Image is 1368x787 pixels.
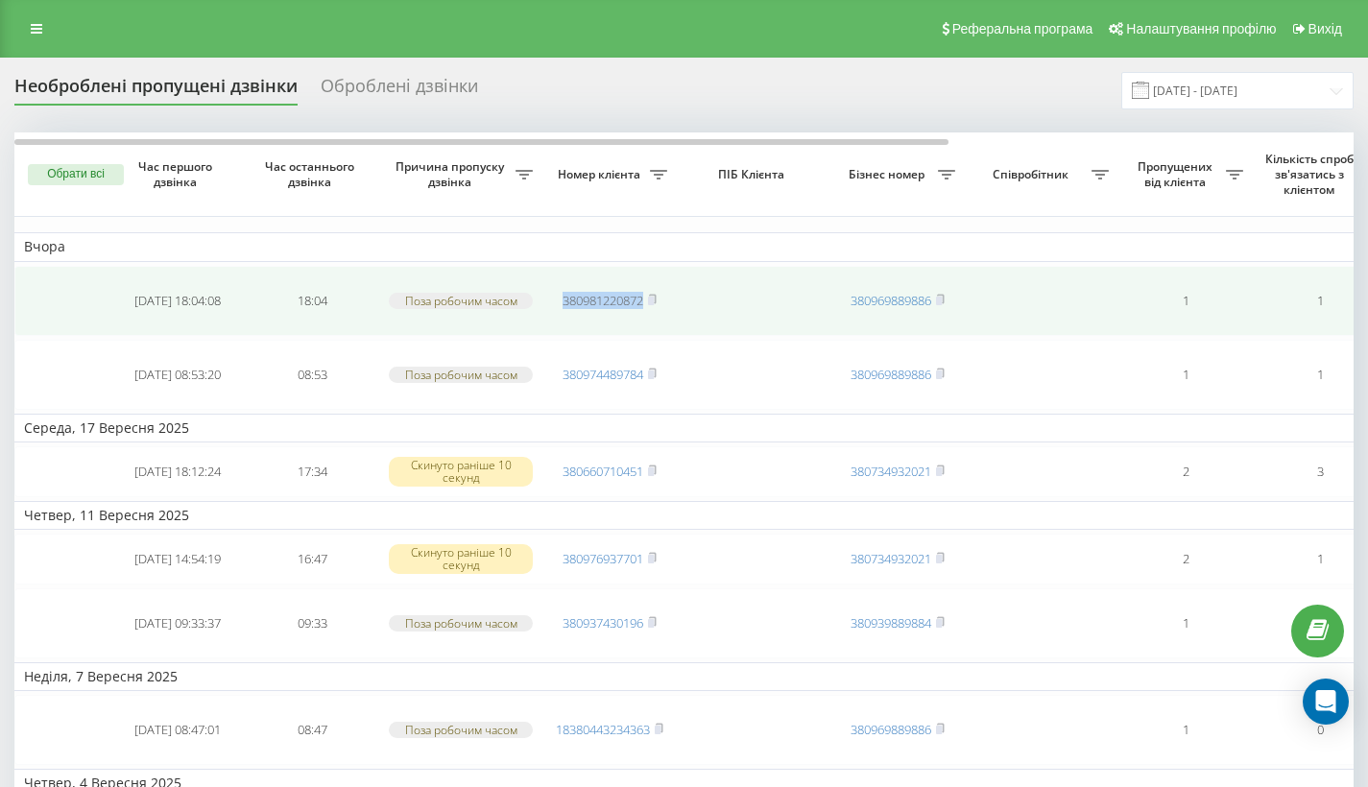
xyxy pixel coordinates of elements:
[1303,679,1349,725] div: Open Intercom Messenger
[851,463,931,480] a: 380734932021
[563,614,643,632] a: 380937430196
[110,588,245,658] td: [DATE] 09:33:37
[1118,695,1253,765] td: 1
[851,366,931,383] a: 380969889886
[389,367,533,383] div: Поза робочим часом
[563,366,643,383] a: 380974489784
[563,550,643,567] a: 380976937701
[389,544,533,573] div: Скинуто раніше 10 секунд
[245,446,379,497] td: 17:34
[552,167,650,182] span: Номер клієнта
[110,534,245,584] td: [DATE] 14:54:19
[321,76,478,106] div: Оброблені дзвінки
[110,266,245,336] td: [DATE] 18:04:08
[556,721,650,738] a: 18380443234363
[14,76,298,106] div: Необроблені пропущені дзвінки
[563,463,643,480] a: 380660710451
[389,293,533,309] div: Поза робочим часом
[1118,588,1253,658] td: 1
[693,167,814,182] span: ПІБ Клієнта
[110,446,245,497] td: [DATE] 18:12:24
[245,266,379,336] td: 18:04
[389,722,533,738] div: Поза робочим часом
[389,615,533,632] div: Поза робочим часом
[1118,266,1253,336] td: 1
[245,340,379,410] td: 08:53
[1128,159,1226,189] span: Пропущених від клієнта
[110,340,245,410] td: [DATE] 08:53:20
[840,167,938,182] span: Бізнес номер
[563,292,643,309] a: 380981220872
[851,721,931,738] a: 380969889886
[245,588,379,658] td: 09:33
[974,167,1092,182] span: Співробітник
[28,164,124,185] button: Обрати всі
[851,550,931,567] a: 380734932021
[1126,21,1276,36] span: Налаштування профілю
[1118,446,1253,497] td: 2
[1308,21,1342,36] span: Вихід
[389,159,516,189] span: Причина пропуску дзвінка
[1118,340,1253,410] td: 1
[389,457,533,486] div: Скинуто раніше 10 секунд
[952,21,1093,36] span: Реферальна програма
[126,159,229,189] span: Час першого дзвінка
[851,292,931,309] a: 380969889886
[1118,534,1253,584] td: 2
[245,695,379,765] td: 08:47
[260,159,364,189] span: Час останнього дзвінка
[110,695,245,765] td: [DATE] 08:47:01
[851,614,931,632] a: 380939889884
[245,534,379,584] td: 16:47
[1262,152,1360,197] span: Кількість спроб зв'язатись з клієнтом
